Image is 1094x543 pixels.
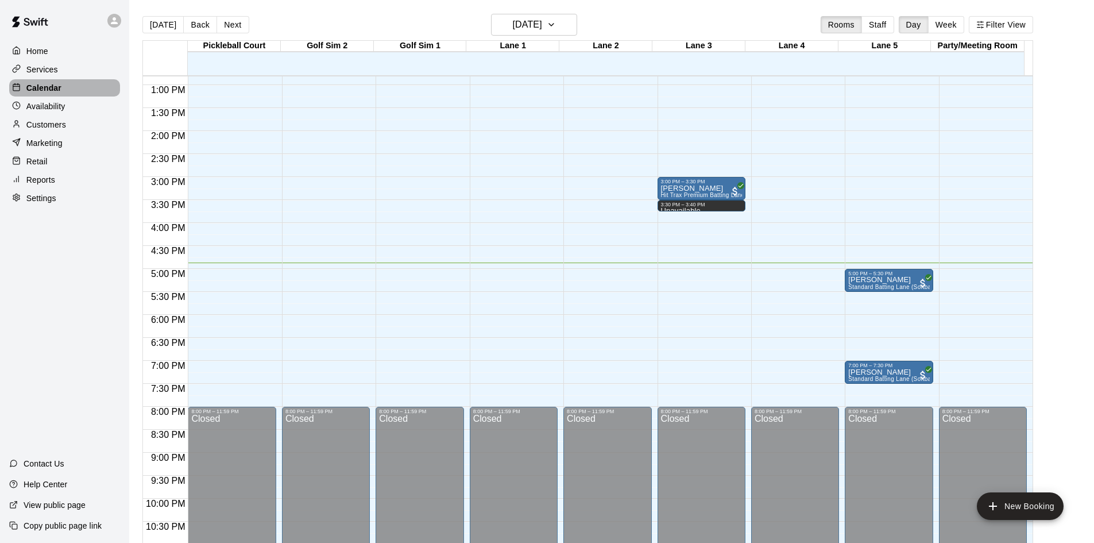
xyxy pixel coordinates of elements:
[838,41,931,52] div: Lane 5
[24,499,86,511] p: View public page
[931,41,1024,52] div: Party/Meeting Room
[281,41,374,52] div: Golf Sim 2
[148,223,188,233] span: 4:00 PM
[26,156,48,167] p: Retail
[148,384,188,394] span: 7:30 PM
[9,190,120,207] a: Settings
[567,409,648,414] div: 8:00 PM – 11:59 PM
[26,174,55,186] p: Reports
[24,520,102,532] p: Copy public page link
[183,16,217,33] button: Back
[559,41,652,52] div: Lane 2
[845,269,933,292] div: 5:00 PM – 5:30 PM: Stephen Zitterkopf
[191,409,272,414] div: 8:00 PM – 11:59 PM
[9,171,120,188] a: Reports
[26,192,56,204] p: Settings
[466,41,559,52] div: Lane 1
[26,101,65,112] p: Availability
[491,14,577,36] button: [DATE]
[26,82,61,94] p: Calendar
[374,41,467,52] div: Golf Sim 1
[473,409,554,414] div: 8:00 PM – 11:59 PM
[148,177,188,187] span: 3:00 PM
[148,85,188,95] span: 1:00 PM
[148,338,188,348] span: 6:30 PM
[848,271,929,276] div: 5:00 PM – 5:30 PM
[26,64,58,75] p: Services
[917,278,929,289] span: All customers have paid
[148,108,188,118] span: 1:30 PM
[24,479,67,490] p: Help Center
[9,116,120,133] a: Customers
[9,98,120,115] a: Availability
[148,154,188,164] span: 2:30 PM
[848,409,929,414] div: 8:00 PM – 11:59 PM
[148,131,188,141] span: 2:00 PM
[24,458,64,469] p: Contact Us
[148,292,188,302] span: 5:30 PM
[658,177,745,200] div: 3:00 PM – 3:30 PM: Jace Williams
[661,202,742,207] div: 3:30 PM – 3:40 PM
[9,134,120,152] a: Marketing
[848,284,969,290] span: Standard Batting Lane (Softball or Baseball)
[9,153,120,170] a: Retail
[148,453,188,463] span: 9:00 PM
[729,186,741,197] span: All customers have paid
[658,200,745,211] div: 3:30 PM – 3:40 PM: Unavailable
[148,430,188,440] span: 8:30 PM
[26,137,63,149] p: Marketing
[148,407,188,417] span: 8:00 PM
[148,315,188,325] span: 6:00 PM
[917,369,929,381] span: All customers have paid
[821,16,862,33] button: Rooms
[661,192,885,198] span: Hit Trax Premium Batting Lane (Baseball) (Sports Attack I-Hack Pitching Machine)
[26,119,66,130] p: Customers
[285,409,366,414] div: 8:00 PM – 11:59 PM
[845,361,933,384] div: 7:00 PM – 7:30 PM: Jason Caswell
[148,246,188,256] span: 4:30 PM
[969,16,1033,33] button: Filter View
[861,16,894,33] button: Staff
[848,376,969,382] span: Standard Batting Lane (Softball or Baseball)
[9,43,120,60] a: Home
[661,409,742,414] div: 8:00 PM – 11:59 PM
[143,499,188,509] span: 10:00 PM
[652,41,745,52] div: Lane 3
[148,269,188,279] span: 5:00 PM
[148,361,188,371] span: 7:00 PM
[148,200,188,210] span: 3:30 PM
[9,79,120,97] a: Calendar
[745,41,838,52] div: Lane 4
[143,522,188,532] span: 10:30 PM
[899,16,929,33] button: Day
[148,476,188,486] span: 9:30 PM
[188,41,281,52] div: Pickleball Court
[977,492,1064,520] button: add
[379,409,460,414] div: 8:00 PM – 11:59 PM
[942,409,1023,414] div: 8:00 PM – 11:59 PM
[142,16,184,33] button: [DATE]
[513,17,542,33] h6: [DATE]
[9,61,120,78] a: Services
[755,409,836,414] div: 8:00 PM – 11:59 PM
[661,179,742,184] div: 3:00 PM – 3:30 PM
[217,16,249,33] button: Next
[928,16,964,33] button: Week
[848,363,929,368] div: 7:00 PM – 7:30 PM
[26,45,48,57] p: Home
